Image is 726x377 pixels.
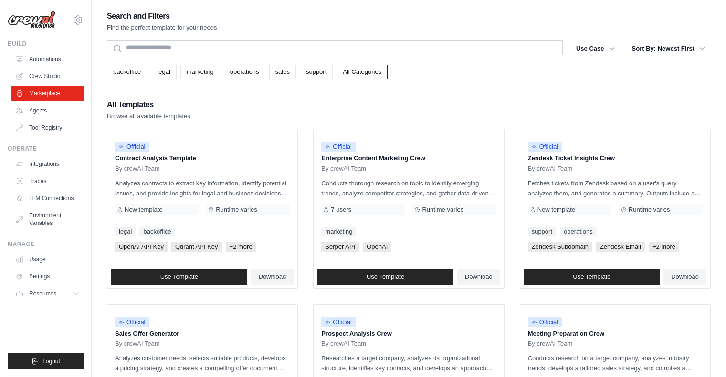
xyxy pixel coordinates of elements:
a: Environment Variables [11,208,84,231]
p: Analyzes contracts to extract key information, identify potential issues, and provide insights fo... [115,178,290,198]
p: Researches a target company, analyzes its organizational structure, identifies key contacts, and ... [321,353,496,373]
span: By crewAI Team [321,165,366,173]
p: Analyzes customer needs, selects suitable products, develops a pricing strategy, and creates a co... [115,353,290,373]
span: Qdrant API Key [171,242,222,252]
span: OpenAI API Key [115,242,168,252]
button: Sort By: Newest First [626,40,711,57]
span: Serper API [321,242,359,252]
p: Conducts thorough research on topic to identify emerging trends, analyze competitor strategies, a... [321,178,496,198]
span: Runtime varies [422,206,463,214]
a: legal [115,227,136,236]
a: Download [457,269,500,285]
p: Sales Offer Generator [115,329,290,338]
span: By crewAI Team [528,165,573,173]
div: Manage [8,240,84,248]
a: sales [269,65,296,79]
button: Use Case [570,40,621,57]
a: support [300,65,333,79]
a: Use Template [317,269,453,285]
div: Build [8,40,84,48]
a: backoffice [107,65,147,79]
a: backoffice [139,227,175,236]
div: Operate [8,145,84,153]
a: Settings [11,269,84,284]
button: Resources [11,286,84,301]
span: By crewAI Team [321,340,366,347]
a: Use Template [111,269,247,285]
span: Official [528,142,562,152]
span: Runtime varies [629,206,670,214]
a: marketing [180,65,220,79]
a: operations [224,65,265,79]
span: Logout [42,357,60,365]
a: Traces [11,173,84,189]
a: All Categories [337,65,388,79]
p: Zendesk Ticket Insights Crew [528,153,703,163]
a: Automations [11,51,84,67]
span: Zendesk Email [596,242,645,252]
span: 7 users [331,206,351,214]
span: Download [671,273,699,281]
p: Find the perfect template for your needs [107,23,217,32]
span: Zendesk Subdomain [528,242,592,252]
p: Browse all available templates [107,112,190,121]
h2: Search and Filters [107,10,217,23]
span: Official [115,317,149,327]
span: Runtime varies [216,206,257,214]
span: New template [125,206,162,214]
a: Usage [11,252,84,267]
img: Logo [8,11,55,29]
a: Agents [11,103,84,118]
span: Resources [29,290,56,297]
span: Download [259,273,286,281]
span: Official [321,317,356,327]
span: By crewAI Team [528,340,573,347]
a: Download [251,269,294,285]
span: Download [465,273,493,281]
p: Contract Analysis Template [115,153,290,163]
span: +2 more [226,242,256,252]
span: By crewAI Team [115,165,160,173]
p: Fetches tickets from Zendesk based on a user's query, analyzes them, and generates a summary. Out... [528,178,703,198]
p: Meeting Preparation Crew [528,329,703,338]
p: Prospect Analysis Crew [321,329,496,338]
h2: All Templates [107,98,190,112]
a: Use Template [524,269,660,285]
span: Use Template [573,273,610,281]
a: Download [663,269,706,285]
p: Enterprise Content Marketing Crew [321,153,496,163]
a: marketing [321,227,356,236]
span: Official [115,142,149,152]
span: New template [537,206,575,214]
a: Tool Registry [11,120,84,135]
a: support [528,227,556,236]
button: Logout [8,353,84,369]
a: legal [151,65,176,79]
span: Official [528,317,562,327]
span: OpenAI [363,242,391,252]
span: Official [321,142,356,152]
a: Marketplace [11,86,84,101]
span: Use Template [160,273,198,281]
span: Use Template [367,273,404,281]
a: LLM Connections [11,191,84,206]
a: Integrations [11,156,84,172]
span: +2 more [649,242,679,252]
a: operations [560,227,597,236]
p: Conducts research on a target company, analyzes industry trends, develops a tailored sales strate... [528,353,703,373]
span: By crewAI Team [115,340,160,347]
a: Crew Studio [11,69,84,84]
